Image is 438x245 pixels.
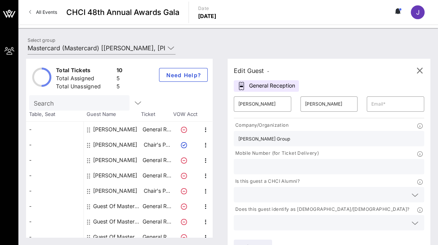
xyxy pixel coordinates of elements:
[116,83,123,92] div: 5
[411,5,425,19] div: J
[234,177,300,185] p: Is this guest a CHCI Alumni?
[141,199,172,214] p: General R…
[93,183,137,199] div: Mercedes Garcia
[26,183,84,199] div: -
[26,229,84,245] div: -
[93,229,141,245] div: Guest Of Mastercard
[238,98,287,110] input: First Name*
[198,12,217,20] p: [DATE]
[26,214,84,229] div: -
[116,74,123,84] div: 5
[141,137,172,152] p: Chair's P…
[36,9,57,15] span: All Events
[93,168,137,183] div: Kendra Brown
[234,121,289,129] p: Company/Organization
[234,205,409,214] p: Does this guest identify as [DEMOGRAPHIC_DATA]/[DEMOGRAPHIC_DATA]?
[267,68,269,74] span: -
[26,137,84,152] div: -
[56,66,113,76] div: Total Tickets
[141,183,172,199] p: Chair's P…
[93,152,137,168] div: Jose Garcia
[25,6,62,18] a: All Events
[141,122,172,137] p: General R…
[172,111,198,118] span: VOW Acct
[26,168,84,183] div: -
[56,83,113,92] div: Total Unassigned
[141,152,172,168] p: General R…
[166,72,201,78] span: Need Help?
[56,74,113,84] div: Total Assigned
[141,168,172,183] p: General R…
[234,233,281,242] p: Dietary Restrictions
[93,122,137,137] div: Elissa Barbosa
[28,37,55,43] label: Select group
[26,152,84,168] div: -
[305,98,353,110] input: Last Name*
[234,80,299,92] div: General Reception
[66,7,179,18] span: CHCI 48th Annual Awards Gala
[141,229,172,245] p: General R…
[234,149,319,157] p: Mobile Number (for Ticket Delivery)
[93,199,141,214] div: Guest Of Mastercard
[84,111,141,118] span: Guest Name
[93,214,141,229] div: Guest Of Mastercard
[159,68,208,82] button: Need Help?
[116,66,123,76] div: 10
[26,122,84,137] div: -
[371,98,420,110] input: Email*
[234,65,269,76] div: Edit Guest
[26,199,84,214] div: -
[416,8,420,16] span: J
[198,5,217,12] p: Date
[26,111,84,118] span: Table, Seat
[93,137,137,152] div: Jimmy Chow
[141,111,172,118] span: Ticket
[141,214,172,229] p: General R…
